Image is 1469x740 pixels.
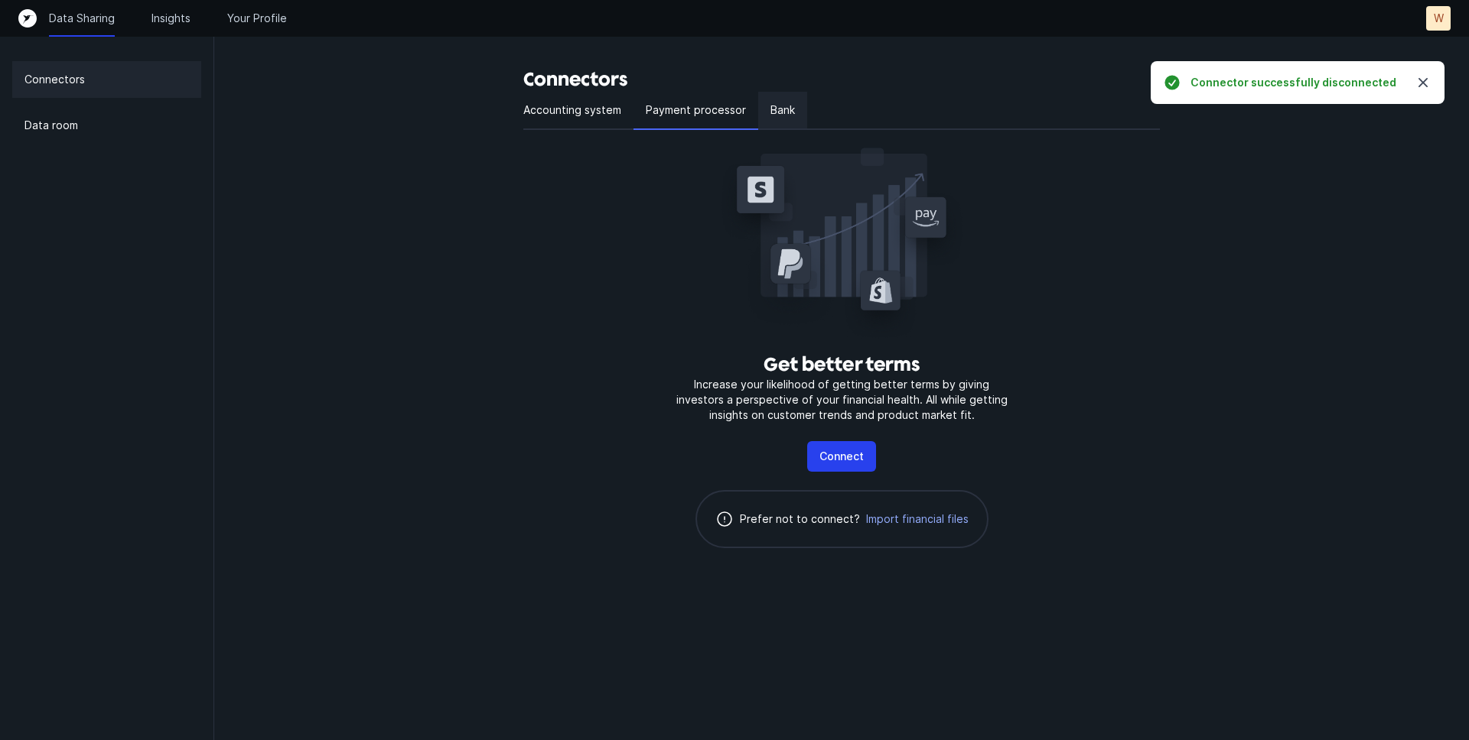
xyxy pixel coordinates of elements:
p: Payment processor [646,101,746,119]
a: Your Profile [227,11,287,26]
button: W [1426,6,1451,31]
a: Insights [151,11,191,26]
h3: Get better terms [764,352,920,377]
p: Data room [24,116,78,135]
a: Data room [12,107,201,144]
a: Data Sharing [49,11,115,26]
button: Connect [807,441,876,472]
a: Connectors [12,61,201,98]
p: Connectors [24,70,85,89]
p: Accounting system [523,101,621,119]
span: Import financial files [866,511,969,527]
p: Connect [819,447,864,466]
p: Bank [770,101,795,119]
p: W [1434,11,1444,26]
img: Get better terms [719,142,964,340]
h3: Connectors [523,67,1160,92]
p: Increase your likelihood of getting better terms by giving investors a perspective of your financ... [670,377,1013,423]
h5: Connector successfully disconnected [1191,75,1402,90]
p: Prefer not to connect? [740,510,860,528]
